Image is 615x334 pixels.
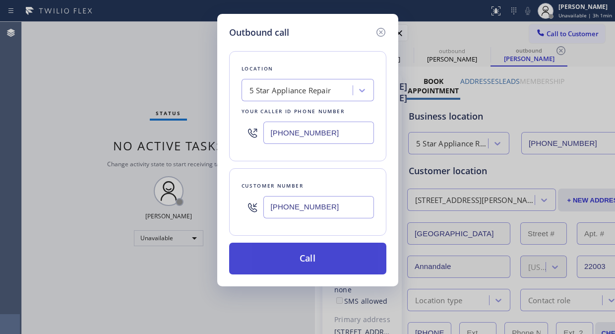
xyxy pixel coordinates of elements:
[249,85,331,96] div: 5 Star Appliance Repair
[242,106,374,117] div: Your caller id phone number
[229,243,386,274] button: Call
[263,122,374,144] input: (123) 456-7890
[242,64,374,74] div: Location
[263,196,374,218] input: (123) 456-7890
[242,181,374,191] div: Customer number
